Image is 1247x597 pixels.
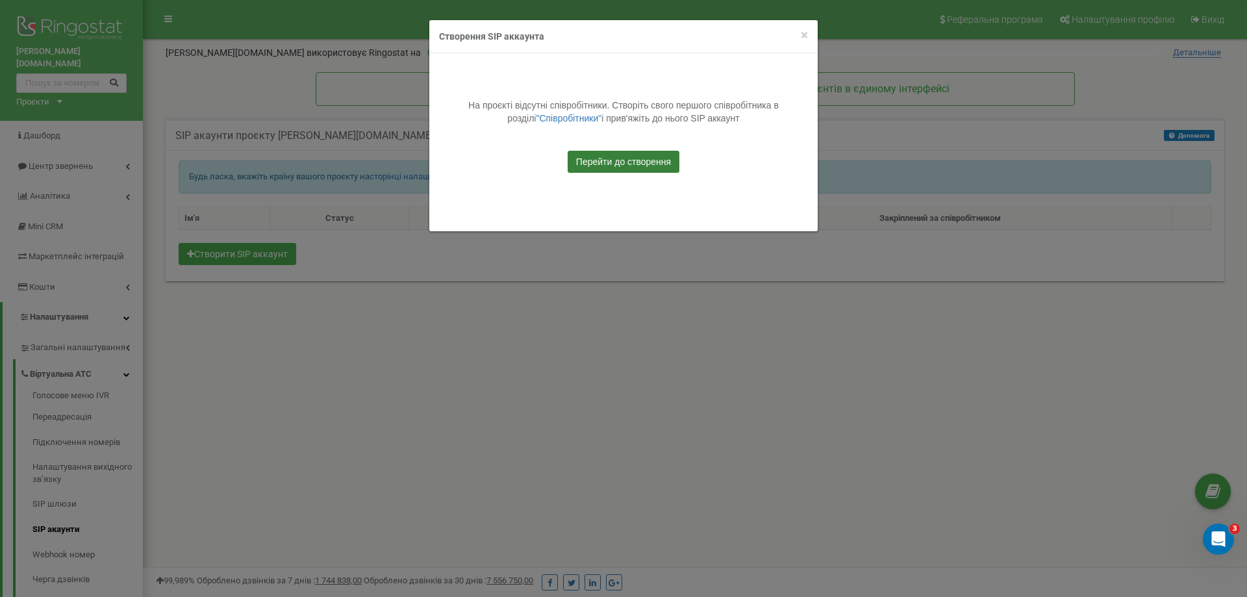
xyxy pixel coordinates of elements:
p: На проєкті відсутні співробітники. Створіть свого першого співробітника в розділі і прив'яжіть до... [449,66,798,205]
a: "Співробітники" [536,113,601,123]
a: Перейти до створення [568,151,679,173]
span: 3 [1229,524,1240,534]
h4: Створення SIP аккаунта [439,30,808,43]
iframe: Intercom live chat [1203,524,1234,555]
span: × [801,27,808,43]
